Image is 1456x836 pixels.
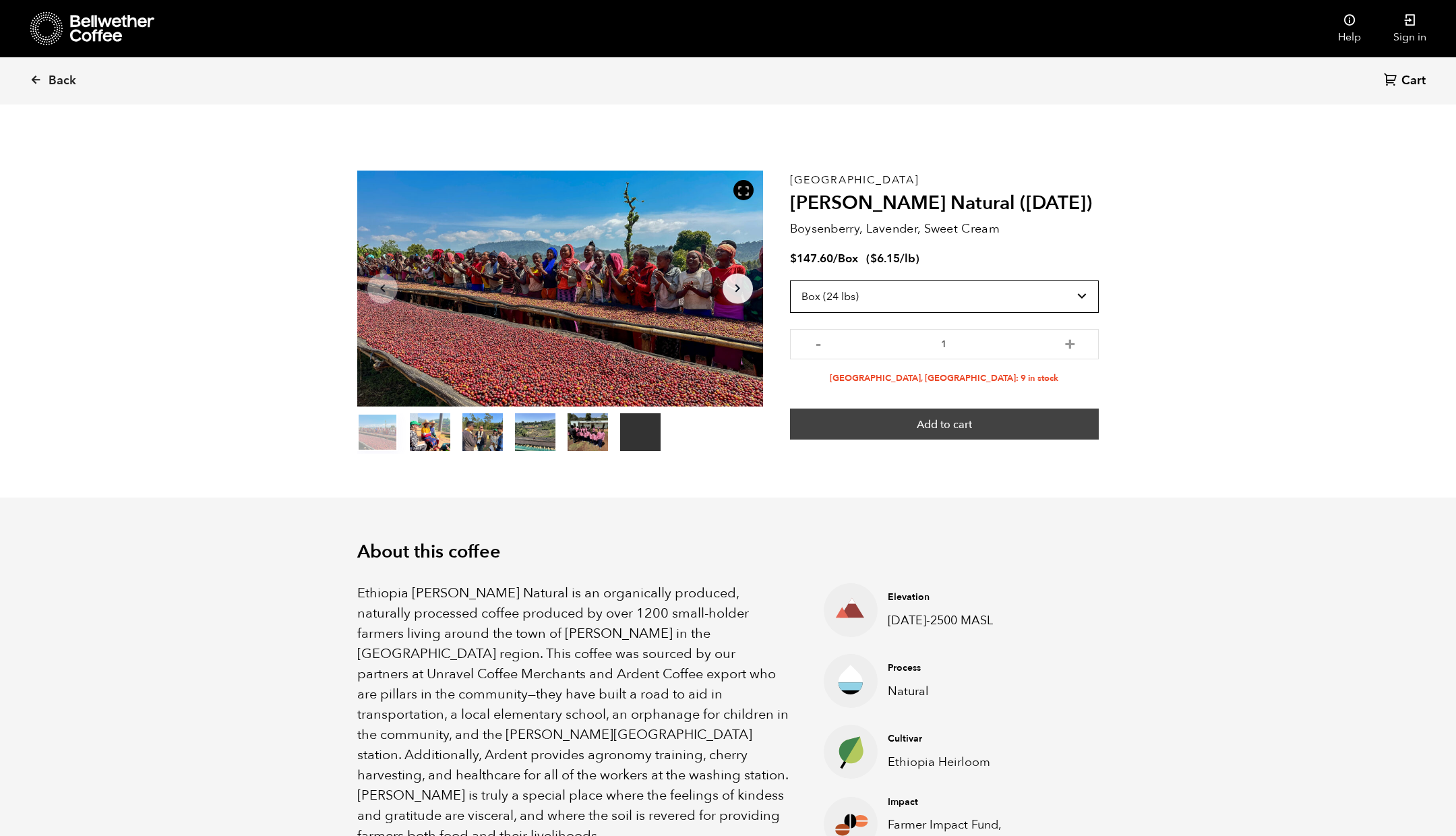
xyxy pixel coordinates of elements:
span: /lb [900,251,915,266]
button: - [810,336,827,349]
bdi: 147.60 [790,251,833,266]
h4: Elevation [888,591,1038,604]
span: $ [790,251,797,266]
p: Natural [888,682,1038,700]
h2: About this coffee [357,541,1099,563]
span: Cart [1401,73,1426,89]
span: ( ) [866,251,919,266]
button: + [1062,336,1079,349]
h4: Impact [888,796,1038,809]
video: Your browser does not support the video tag. [620,413,661,451]
p: [DATE]-2500 MASL [888,611,1038,630]
p: Boysenberry, Lavender, Sweet Cream [790,220,1099,238]
h4: Cultivar [888,732,1038,746]
bdi: 6.15 [870,251,900,266]
span: $ [870,251,877,266]
p: Ethiopia Heirloom [888,753,1038,771]
h2: [PERSON_NAME] Natural ([DATE]) [790,192,1099,215]
span: / [833,251,838,266]
span: Back [49,73,76,89]
button: Add to cart [790,409,1099,440]
span: Box [838,251,858,266]
h4: Process [888,661,1038,675]
li: [GEOGRAPHIC_DATA], [GEOGRAPHIC_DATA]: 9 in stock [790,372,1099,385]
a: Cart [1384,72,1429,90]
